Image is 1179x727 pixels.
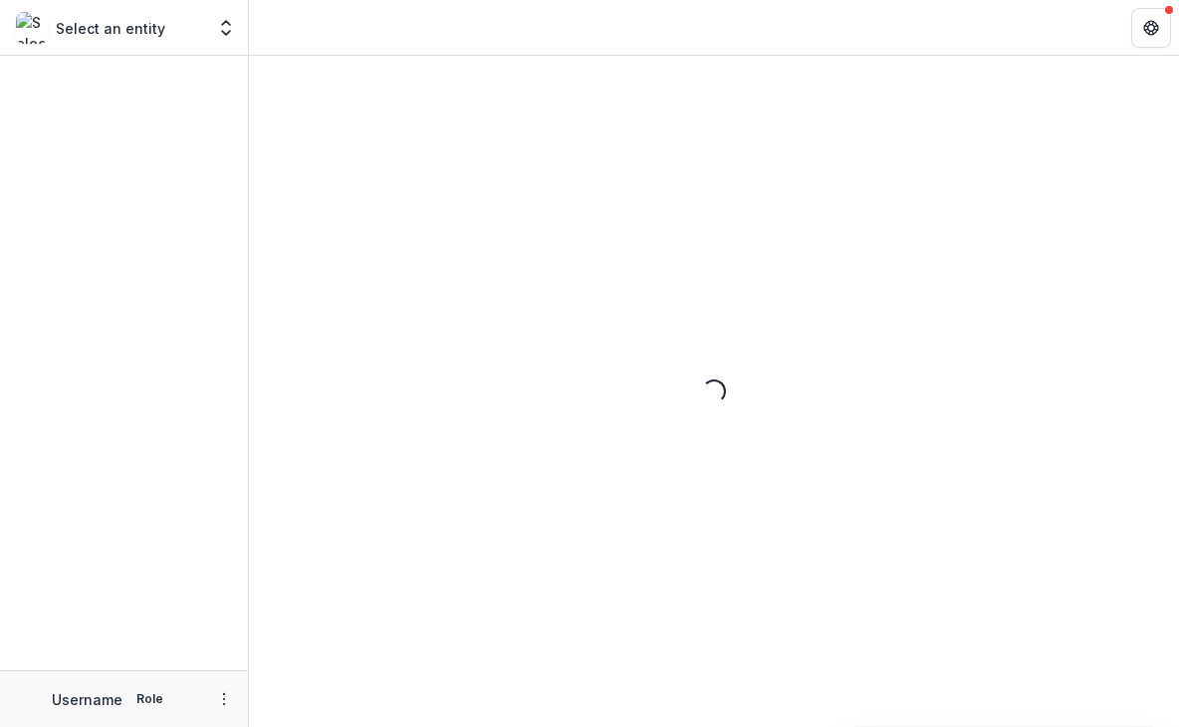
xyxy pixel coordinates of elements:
[16,12,48,44] img: Select an entity
[1131,8,1171,48] button: Get Help
[212,8,240,48] button: Open entity switcher
[130,690,169,708] p: Role
[56,18,165,39] p: Select an entity
[212,687,236,711] button: More
[52,689,122,710] p: Username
